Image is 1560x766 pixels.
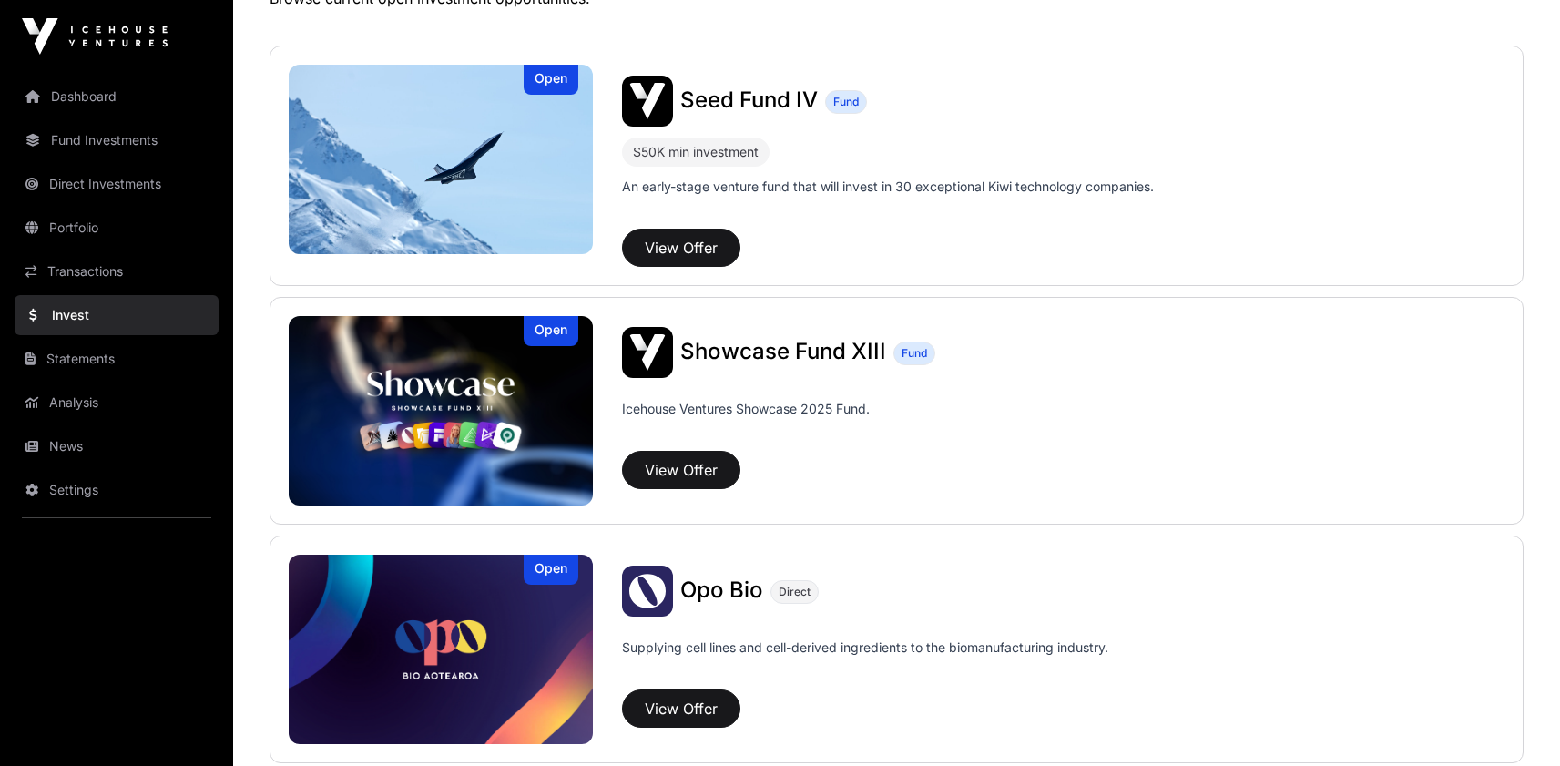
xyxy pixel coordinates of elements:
img: Seed Fund IV [622,76,673,127]
div: $50K min investment [622,138,770,167]
p: Supplying cell lines and cell-derived ingredients to the biomanufacturing industry. [622,638,1108,657]
button: View Offer [622,451,740,489]
a: Portfolio [15,208,219,248]
p: An early-stage venture fund that will invest in 30 exceptional Kiwi technology companies. [622,178,1154,196]
a: Dashboard [15,77,219,117]
div: $50K min investment [633,141,759,163]
button: View Offer [622,689,740,728]
a: Opo Bio [680,579,763,603]
a: Fund Investments [15,120,219,160]
a: Direct Investments [15,164,219,204]
span: Seed Fund IV [680,87,818,113]
div: Open [524,316,578,346]
a: Showcase Fund XIII [680,341,886,364]
div: Open [524,65,578,95]
img: Showcase Fund XIII [289,316,593,506]
span: Opo Bio [680,577,763,603]
img: Icehouse Ventures Logo [22,18,168,55]
iframe: Chat Widget [1469,679,1560,766]
a: Invest [15,295,219,335]
a: Settings [15,470,219,510]
button: View Offer [622,229,740,267]
img: Seed Fund IV [289,65,593,254]
a: Analysis [15,383,219,423]
a: Transactions [15,251,219,291]
img: Showcase Fund XIII [622,327,673,378]
img: Opo Bio [289,555,593,744]
span: Fund [833,95,859,109]
span: Fund [902,346,927,361]
div: Open [524,555,578,585]
a: Seed Fund IVOpen [289,65,593,254]
p: Icehouse Ventures Showcase 2025 Fund. [622,400,870,418]
a: Seed Fund IV [680,89,818,113]
a: Showcase Fund XIIIOpen [289,316,593,506]
a: News [15,426,219,466]
a: Statements [15,339,219,379]
a: Opo BioOpen [289,555,593,744]
img: Opo Bio [622,566,673,617]
span: Direct [779,585,811,599]
span: Showcase Fund XIII [680,338,886,364]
